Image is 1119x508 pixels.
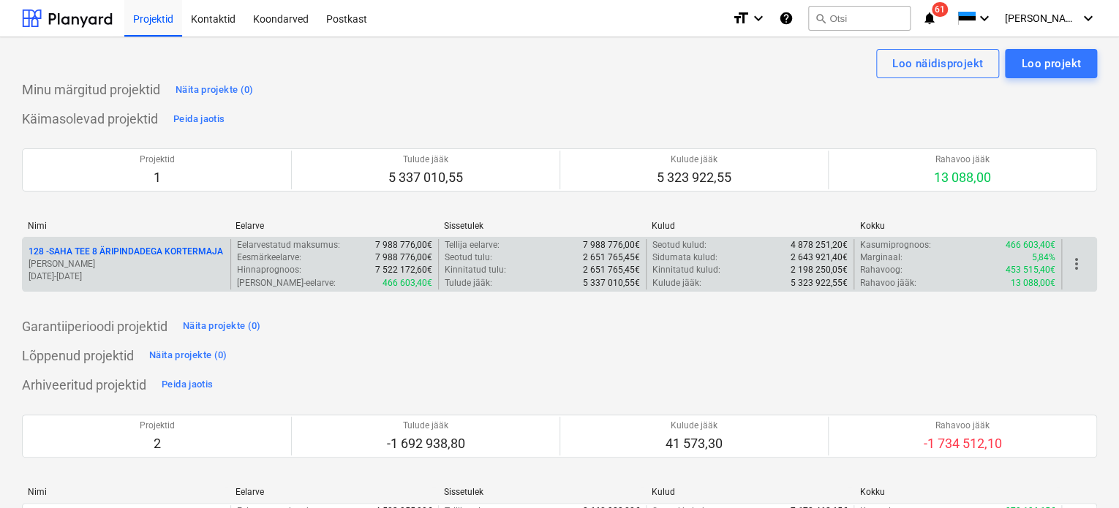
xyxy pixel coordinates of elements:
[140,169,175,186] p: 1
[652,221,848,231] div: Kulud
[924,420,1002,432] p: Rahavoo jääk
[22,318,167,335] p: Garantiiperioodi projektid
[183,318,261,335] div: Näita projekte (0)
[1006,239,1055,251] p: 466 603,40€
[1046,438,1119,508] div: Vestlusvidin
[237,251,301,264] p: Eesmärkeelarve :
[1046,438,1119,508] iframe: Chat Widget
[1006,264,1055,276] p: 453 515,40€
[860,487,1056,497] div: Kokku
[791,264,848,276] p: 2 198 250,05€
[652,487,848,497] div: Kulud
[1005,12,1078,24] span: [PERSON_NAME][GEOGRAPHIC_DATA]
[1005,49,1097,78] button: Loo projekt
[932,2,948,17] span: 61
[388,169,463,186] p: 5 337 010,55
[445,264,506,276] p: Kinnitatud tulu :
[652,239,707,251] p: Seotud kulud :
[583,251,640,264] p: 2 651 765,45€
[652,277,701,289] p: Kulude jääk :
[29,246,225,283] div: 128 -SAHA TEE 8 ÄRIPINDADEGA KORTERMAJA[PERSON_NAME][DATE]-[DATE]
[732,10,750,27] i: format_size
[140,153,175,166] p: Projektid
[1032,251,1055,264] p: 5,84%
[1021,54,1081,73] div: Loo projekt
[146,344,231,368] button: Näita projekte (0)
[583,239,640,251] p: 7 988 776,00€
[388,153,463,166] p: Tulude jääk
[860,251,903,264] p: Marginaal :
[1068,255,1085,273] span: more_vert
[1080,10,1097,27] i: keyboard_arrow_down
[375,264,432,276] p: 7 522 172,60€
[445,251,492,264] p: Seotud tulu :
[383,277,432,289] p: 466 603,40€
[976,10,993,27] i: keyboard_arrow_down
[375,239,432,251] p: 7 988 776,00€
[22,81,160,99] p: Minu märgitud projektid
[860,277,916,289] p: Rahavoo jääk :
[22,347,134,365] p: Lõppenud projektid
[815,12,826,24] span: search
[387,435,465,452] p: -1 692 938,80
[652,264,720,276] p: Kinnitatud kulud :
[29,258,225,270] p: [PERSON_NAME]
[583,264,640,276] p: 2 651 765,45€
[445,239,500,251] p: Tellija eelarve :
[173,111,225,128] div: Peida jaotis
[922,10,937,27] i: notifications
[657,169,731,186] p: 5 323 922,55
[860,221,1056,231] div: Kokku
[791,239,848,251] p: 4 878 251,20€
[237,277,336,289] p: [PERSON_NAME]-eelarve :
[860,239,931,251] p: Kasumiprognoos :
[444,487,640,497] div: Sissetulek
[29,270,225,283] p: [DATE] - [DATE]
[444,221,640,231] div: Sissetulek
[934,169,991,186] p: 13 088,00
[29,246,223,258] p: 128 - SAHA TEE 8 ÄRIPINDADEGA KORTERMAJA
[657,153,731,166] p: Kulude jääk
[236,487,432,497] div: Eelarve
[1011,277,1055,289] p: 13 088,00€
[172,78,257,102] button: Näita projekte (0)
[176,82,254,99] div: Näita projekte (0)
[237,264,301,276] p: Hinnaprognoos :
[583,277,640,289] p: 5 337 010,55€
[860,264,903,276] p: Rahavoog :
[387,420,465,432] p: Tulude jääk
[892,54,983,73] div: Loo näidisprojekt
[149,347,227,364] div: Näita projekte (0)
[375,251,432,264] p: 7 988 776,00€
[28,221,224,231] div: Nimi
[179,315,265,338] button: Näita projekte (0)
[791,277,848,289] p: 5 323 922,55€
[652,251,717,264] p: Sidumata kulud :
[28,487,224,497] div: Nimi
[140,420,175,432] p: Projektid
[666,420,723,432] p: Kulude jääk
[170,107,228,131] button: Peida jaotis
[808,6,911,31] button: Otsi
[666,435,723,452] p: 41 573,30
[158,374,216,397] button: Peida jaotis
[140,435,175,452] p: 2
[876,49,999,78] button: Loo näidisprojekt
[791,251,848,264] p: 2 643 921,40€
[162,376,213,393] div: Peida jaotis
[22,376,146,394] p: Arhiveeritud projektid
[236,221,432,231] div: Eelarve
[445,277,492,289] p: Tulude jääk :
[237,239,340,251] p: Eelarvestatud maksumus :
[779,10,794,27] i: Abikeskus
[924,435,1002,452] p: -1 734 512,10
[750,10,767,27] i: keyboard_arrow_down
[934,153,991,166] p: Rahavoo jääk
[22,110,158,128] p: Käimasolevad projektid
